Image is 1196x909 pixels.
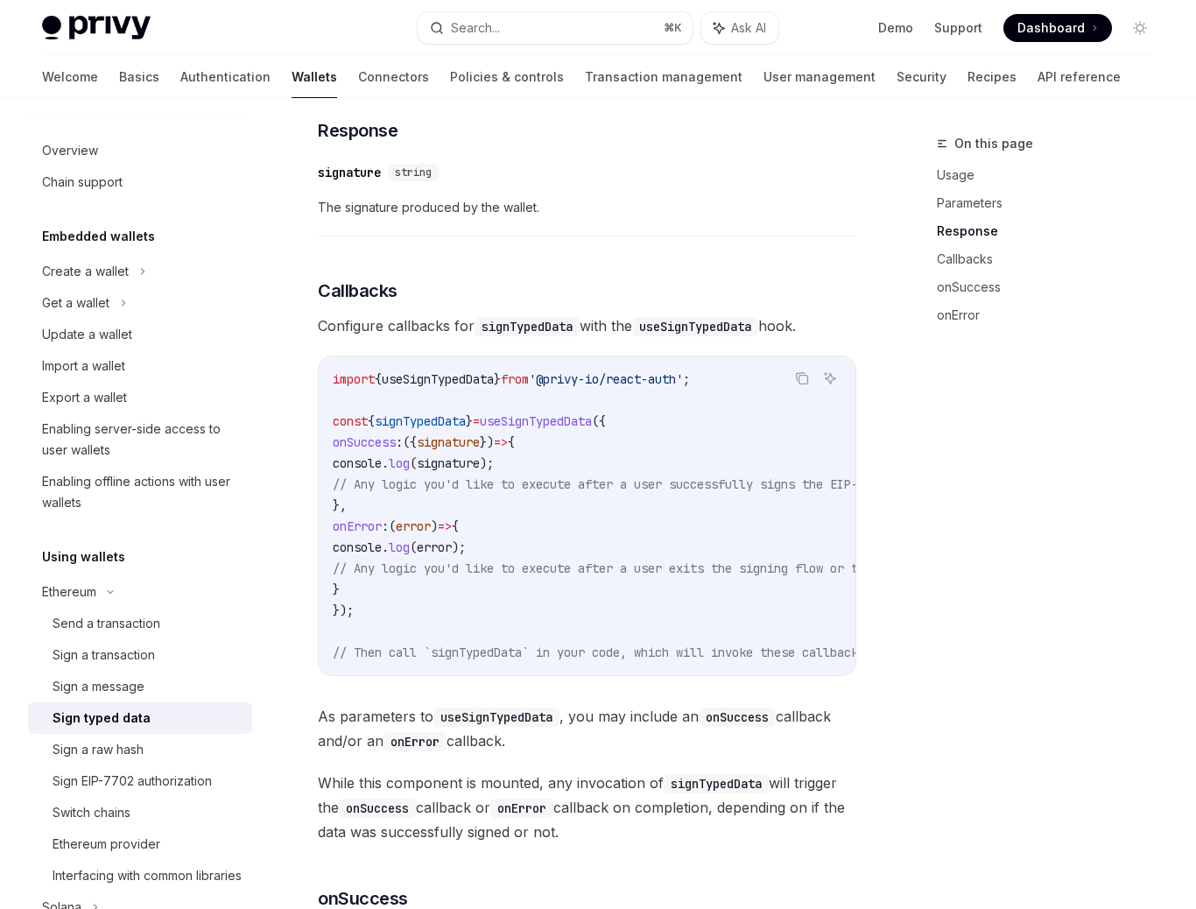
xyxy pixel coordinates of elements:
[819,367,841,390] button: Ask AI
[333,371,375,387] span: import
[451,18,500,39] div: Search...
[501,371,529,387] span: from
[375,371,382,387] span: {
[417,455,480,471] span: signature
[28,860,252,891] a: Interfacing with common libraries
[28,671,252,702] a: Sign a message
[396,518,431,534] span: error
[28,765,252,797] a: Sign EIP-7702 authorization
[954,133,1033,154] span: On this page
[438,518,452,534] span: =>
[431,518,438,534] span: )
[318,704,856,753] span: As parameters to , you may include an callback and/or an callback.
[450,56,564,98] a: Policies & controls
[333,581,340,597] span: }
[934,19,982,37] a: Support
[333,413,368,429] span: const
[701,12,778,44] button: Ask AI
[318,197,856,218] span: The signature produced by the wallet.
[433,708,559,727] code: useSignTypedData
[333,518,382,534] span: onError
[508,434,515,450] span: {
[28,734,252,765] a: Sign a raw hash
[592,413,606,429] span: ({
[937,217,1168,245] a: Response
[42,226,155,247] h5: Embedded wallets
[53,645,155,666] div: Sign a transaction
[475,317,580,336] code: signTypedData
[318,164,381,181] div: signature
[490,799,553,818] code: onError
[42,546,125,567] h5: Using wallets
[333,434,396,450] span: onSuccess
[389,539,410,555] span: log
[42,324,132,345] div: Update a wallet
[28,466,252,518] a: Enabling offline actions with user wallets
[683,371,690,387] span: ;
[382,371,494,387] span: useSignTypedData
[937,273,1168,301] a: onSuccess
[1003,14,1112,42] a: Dashboard
[318,771,856,844] span: While this component is mounted, any invocation of will trigger the callback or callback on compl...
[418,12,693,44] button: Search...⌘K
[878,19,913,37] a: Demo
[664,774,769,793] code: signTypedData
[358,56,429,98] a: Connectors
[28,828,252,860] a: Ethereum provider
[28,166,252,198] a: Chain support
[382,518,389,534] span: :
[53,708,151,729] div: Sign typed data
[1017,19,1085,37] span: Dashboard
[53,613,160,634] div: Send a transaction
[28,797,252,828] a: Switch chains
[180,56,271,98] a: Authentication
[333,455,382,471] span: console
[396,434,403,450] span: :
[28,639,252,671] a: Sign a transaction
[333,497,347,513] span: },
[494,371,501,387] span: }
[53,865,242,886] div: Interfacing with common libraries
[389,455,410,471] span: log
[53,676,144,697] div: Sign a message
[494,434,508,450] span: =>
[53,739,144,760] div: Sign a raw hash
[699,708,776,727] code: onSuccess
[897,56,946,98] a: Security
[28,135,252,166] a: Overview
[28,382,252,413] a: Export a wallet
[28,608,252,639] a: Send a transaction
[1126,14,1154,42] button: Toggle dark mode
[585,56,742,98] a: Transaction management
[42,419,242,461] div: Enabling server-side access to user wallets
[937,161,1168,189] a: Usage
[937,301,1168,329] a: onError
[42,356,125,377] div: Import a wallet
[383,732,447,751] code: onError
[339,799,416,818] code: onSuccess
[333,602,354,618] span: });
[333,645,963,660] span: // Then call `signTypedData` in your code, which will invoke these callbacks on completion
[42,172,123,193] div: Chain support
[480,434,494,450] span: })
[382,539,389,555] span: .
[452,518,459,534] span: {
[937,189,1168,217] a: Parameters
[389,518,396,534] span: (
[731,19,766,37] span: Ask AI
[473,413,480,429] span: =
[382,455,389,471] span: .
[632,317,758,336] code: useSignTypedData
[452,539,466,555] span: );
[395,166,432,180] span: string
[28,702,252,734] a: Sign typed data
[119,56,159,98] a: Basics
[410,539,417,555] span: (
[318,118,397,143] span: Response
[333,476,956,492] span: // Any logic you'd like to execute after a user successfully signs the EIP-712 typed data
[318,278,397,303] span: Callbacks
[664,21,682,35] span: ⌘ K
[333,539,382,555] span: console
[53,834,160,855] div: Ethereum provider
[763,56,876,98] a: User management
